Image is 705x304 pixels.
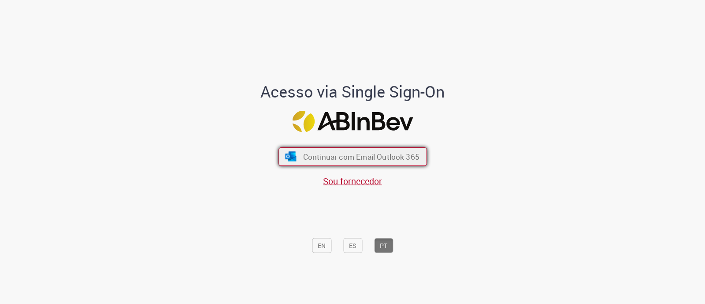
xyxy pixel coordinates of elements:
h1: Acesso via Single Sign-On [230,83,475,100]
img: Logo ABInBev [292,111,413,132]
a: Sou fornecedor [323,175,382,187]
button: ícone Azure/Microsoft 360 Continuar com Email Outlook 365 [278,147,427,166]
button: PT [374,238,393,253]
img: ícone Azure/Microsoft 360 [284,152,297,161]
span: Continuar com Email Outlook 365 [303,152,419,162]
button: EN [312,238,331,253]
button: ES [343,238,362,253]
